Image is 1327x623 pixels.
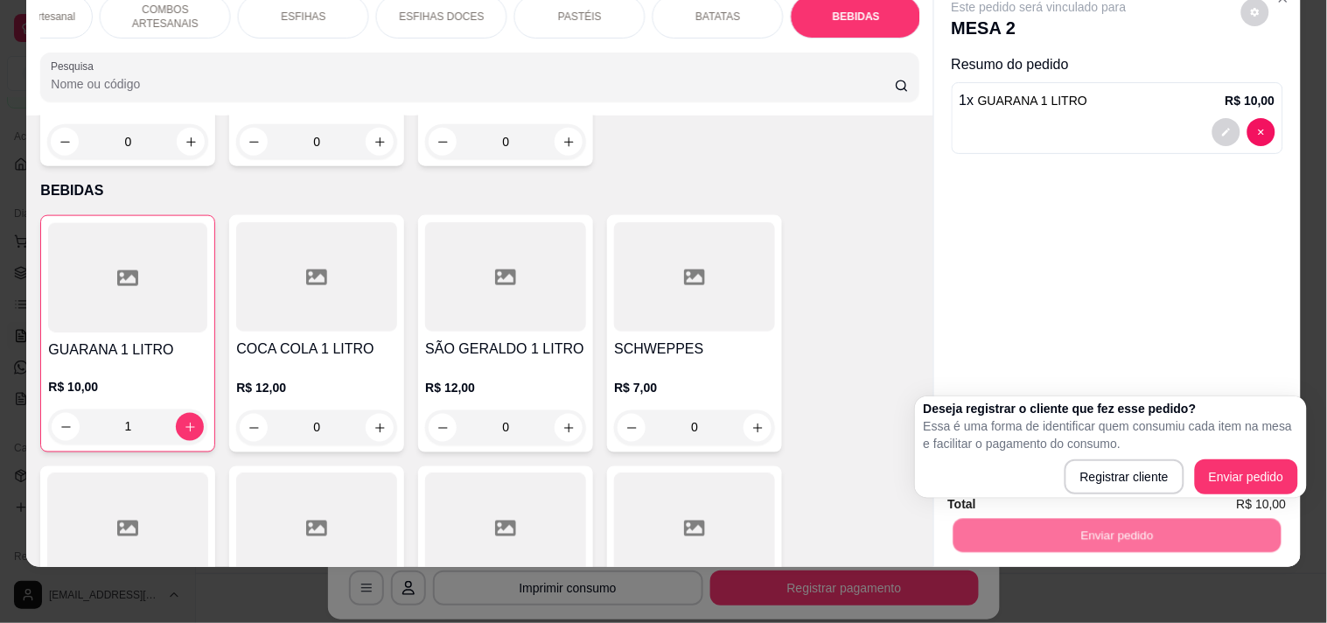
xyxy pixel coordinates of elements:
[953,518,1281,552] button: Enviar pedido
[48,378,207,395] p: R$ 10,00
[40,180,918,201] p: BEBIDAS
[115,3,216,31] p: COMBOS ARTESANAIS
[366,414,394,442] button: increase-product-quantity
[282,10,326,24] p: ESFIHAS
[924,417,1298,452] p: Essa é uma forma de identificar quem consumiu cada item na mesa e facilitar o pagamento do consumo.
[51,128,79,156] button: decrease-product-quantity
[1065,459,1184,494] button: Registrar cliente
[744,414,772,442] button: increase-product-quantity
[236,379,397,396] p: R$ 12,00
[1226,92,1275,109] p: R$ 10,00
[400,10,485,24] p: ESFIHAS DOCES
[614,339,775,360] h4: SCHWEPPES
[555,128,583,156] button: increase-product-quantity
[177,128,205,156] button: increase-product-quantity
[52,413,80,441] button: decrease-product-quantity
[366,128,394,156] button: increase-product-quantity
[1247,118,1275,146] button: decrease-product-quantity
[1212,118,1240,146] button: decrease-product-quantity
[1237,494,1287,514] span: R$ 10,00
[425,379,586,396] p: R$ 12,00
[48,339,207,360] h4: GUARANA 1 LITRO
[952,16,1127,40] p: MESA 2
[614,379,775,396] p: R$ 7,00
[696,10,741,24] p: BATATAS
[948,497,976,511] strong: Total
[558,10,602,24] p: PASTÉIS
[618,414,646,442] button: decrease-product-quantity
[952,54,1283,75] p: Resumo do pedido
[240,128,268,156] button: decrease-product-quantity
[978,94,1087,108] span: GUARANA 1 LITRO
[425,339,586,360] h4: SÃO GERALDO 1 LITRO
[429,128,457,156] button: decrease-product-quantity
[1195,459,1298,494] button: Enviar pedido
[924,400,1298,417] h2: Deseja registrar o cliente que fez esse pedido?
[51,75,895,93] input: Pesquisa
[429,414,457,442] button: decrease-product-quantity
[176,413,204,441] button: increase-product-quantity
[240,414,268,442] button: decrease-product-quantity
[236,339,397,360] h4: COCA COLA 1 LITRO
[51,59,100,73] label: Pesquisa
[555,414,583,442] button: increase-product-quantity
[960,90,1088,111] p: 1 x
[833,10,880,24] p: BEBIDAS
